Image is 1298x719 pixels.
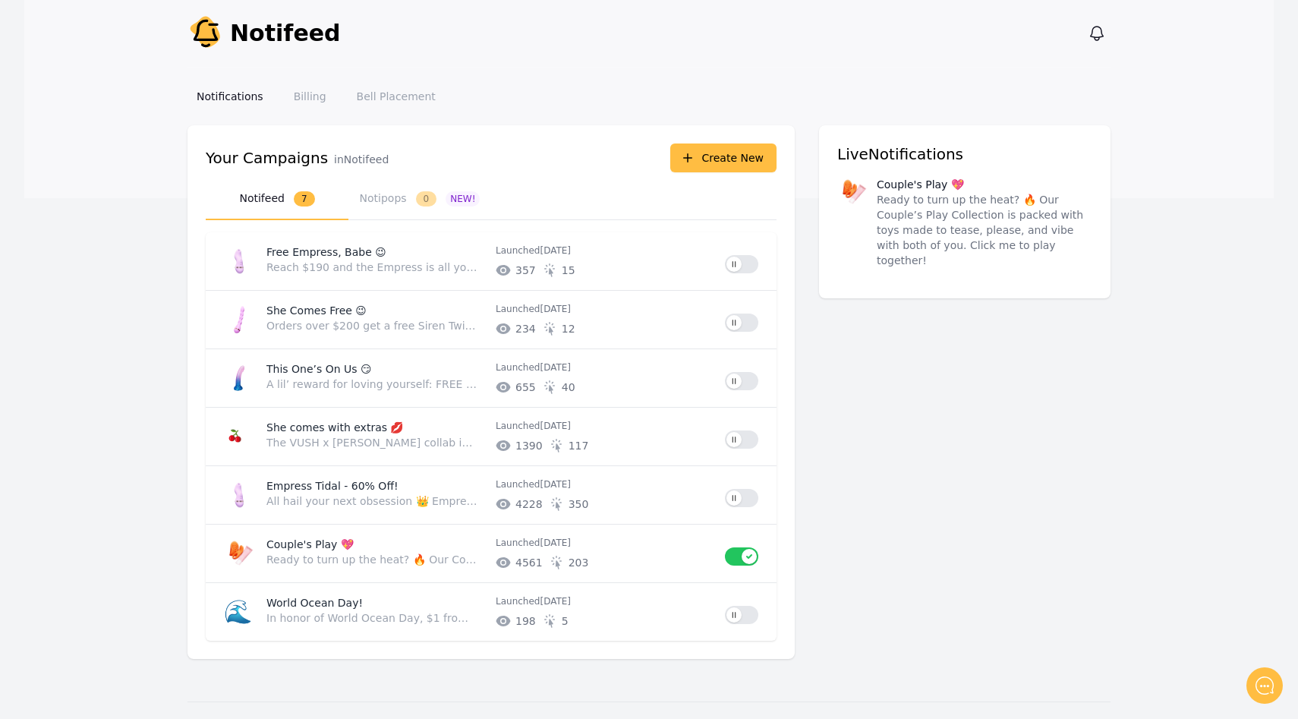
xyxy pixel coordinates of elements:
span: # of unique clicks [562,263,575,278]
span: # of unique impressions [515,263,536,278]
span: New conversation [98,210,182,222]
p: All hail your next obsession 👑 Empress [PERSON_NAME] brings the power, the curves, and the vibes ... [266,494,477,509]
p: Launched [496,420,713,432]
h3: Live Notifications [837,143,1092,165]
a: Notifeed [187,15,341,52]
time: 2025-09-10T06:06:39.669Z [540,304,571,314]
p: The VUSH x [PERSON_NAME] collab is officially on. Wanna celebrate? Spending $250 gets you the Emp... [266,435,477,450]
span: 7 [294,191,315,207]
button: Notipops0NEW! [348,178,491,220]
iframe: gist-messenger-bubble-iframe [1246,667,1283,704]
h2: Don't see Notifeed in your header? Let me know and I'll set it up! ✅ [23,101,281,174]
span: # of unique impressions [515,555,543,570]
span: 🌊 [224,598,252,625]
p: in Notifeed [334,152,389,167]
p: Launched [496,595,713,607]
a: This One’s On Us 😏A lil’ reward for loving yourself: FREE Ditto Dildo with orders $110+. Click he... [206,349,777,407]
p: Couple's Play 💖 [877,177,964,192]
a: Bell Placement [348,83,445,110]
h1: Hello! [23,74,281,98]
button: Create New [670,143,777,172]
span: # of unique impressions [515,380,536,395]
p: She comes with extras 💋 [266,420,484,435]
span: # of unique impressions [515,438,543,453]
a: Empress Tidal - 60% Off!All hail your next obsession 👑 Empress [PERSON_NAME] brings the power, th... [206,466,777,524]
a: Billing [285,83,336,110]
span: Notifeed [230,20,341,47]
time: 2025-08-19T04:55:57.478Z [540,362,571,373]
span: 0 [416,191,437,207]
span: # of unique impressions [515,613,536,629]
p: Launched [496,537,713,549]
p: Launched [496,244,713,257]
p: Empress Tidal - 60% Off! [266,478,484,494]
p: Reach $190 and the Empress is all yours—free of charge, full of... vibes. Tap here for pleasure. [266,260,477,275]
span: # of unique clicks [569,438,589,453]
button: New conversation [24,201,280,232]
p: Couple's Play 💖 [266,537,484,552]
span: # of unique clicks [569,555,589,570]
img: Your Company [187,15,224,52]
span: # of unique clicks [562,321,575,336]
time: 2025-06-10T05:52:55.112Z [540,538,571,548]
time: 2025-06-10T05:53:28.601Z [540,479,571,490]
p: A lil’ reward for loving yourself: FREE Ditto Dildo with orders $110+. Click here to start shopping! [266,377,477,392]
time: 2025-06-03T12:00:03.935Z [540,596,571,607]
p: Ready to turn up the heat? 🔥 Our Couple’s Play Collection is packed with toys made to tease, plea... [266,552,477,567]
p: Launched [496,361,713,374]
a: Notifications [187,83,273,110]
p: Orders over $200 get a free Siren Twist Vibrator. You’re one checkout away… click here 💅 [266,318,477,333]
a: Couple's Play 💖Ready to turn up the heat? 🔥 Our Couple’s Play Collection is packed with toys made... [206,525,777,582]
p: She Comes Free 😉 [266,303,484,318]
p: In honor of World Ocean Day, $1 from every order this week will be donated to ocean conservation ... [266,610,477,626]
p: Launched [496,303,713,315]
a: She Comes Free 😉Orders over $200 get a free Siren Twist Vibrator. You’re one checkout away… click... [206,291,777,348]
p: Launched [496,478,713,490]
span: # of unique clicks [569,497,589,512]
span: # of unique clicks [562,613,569,629]
span: We run on Gist [127,531,192,541]
span: NEW! [446,191,480,207]
nav: Tabs [206,178,777,220]
p: Free Empress, Babe 😉 [266,244,484,260]
span: # of unique impressions [515,321,536,336]
p: Ready to turn up the heat? 🔥 Our Couple’s Play Collection is packed with toys made to tease, plea... [877,192,1092,268]
a: Free Empress, Babe 😉Reach $190 and the Empress is all yours—free of charge, full of... vibes. Tap... [206,232,777,290]
p: This One’s On Us 😏 [266,361,484,377]
time: 2025-09-30T02:00:27.674Z [540,245,571,256]
a: She comes with extras 💋The VUSH x [PERSON_NAME] collab is officially on. Wanna celebrate? Spendin... [206,408,777,465]
time: 2025-07-25T01:13:52.401Z [540,421,571,431]
button: Notifeed7 [206,178,348,220]
a: 🌊World Ocean Day!In honor of World Ocean Day, $1 from every order this week will be donated to oc... [206,583,777,641]
p: World Ocean Day! [266,595,484,610]
span: # of unique clicks [562,380,575,395]
h3: Your Campaigns [206,147,328,169]
span: # of unique impressions [515,497,543,512]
